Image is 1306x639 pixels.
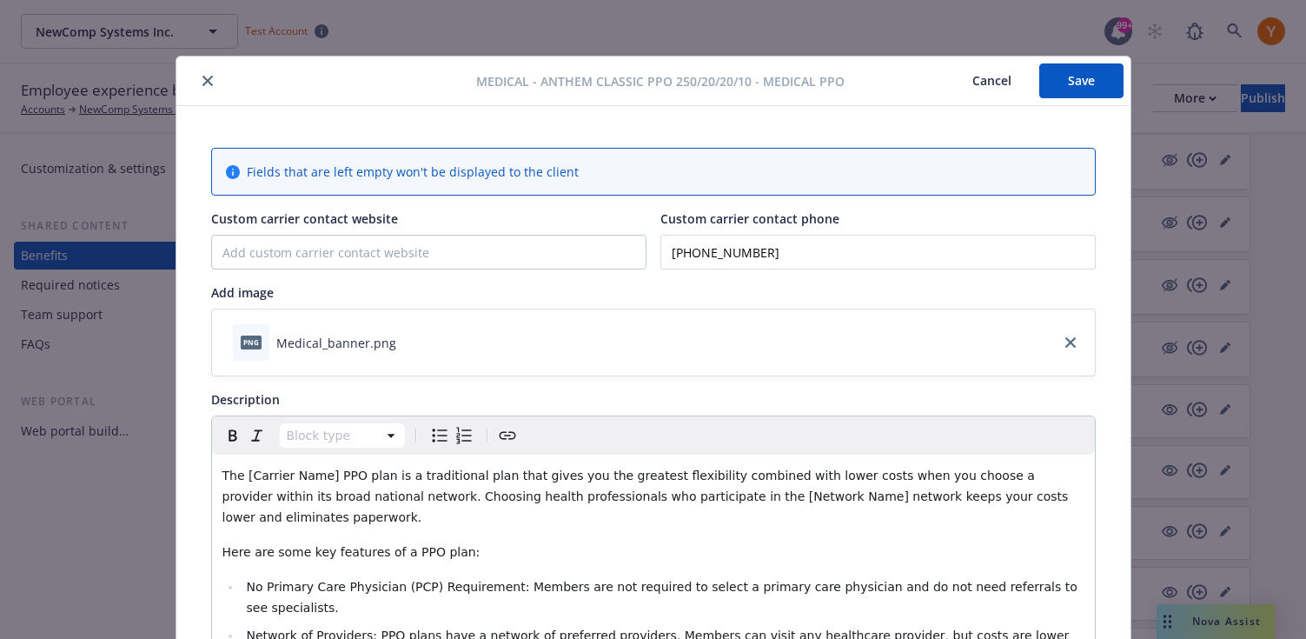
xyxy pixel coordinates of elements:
[495,423,520,448] button: Create link
[1060,332,1081,353] a: close
[403,334,417,352] button: download file
[476,72,845,90] span: Medical - Anthem Classic PPO 250/20/20/10 - Medical PPO
[245,423,269,448] button: Italic
[280,423,405,448] button: Block type
[247,163,579,181] span: Fields that are left empty won't be displayed to the client
[222,469,1072,524] span: The [Carrier Name] PPO plan is a traditional plan that gives you the greatest flexibility combine...
[221,423,245,448] button: Bold
[246,580,1081,615] span: No Primary Care Physician (PCP) Requirement: Members are not required to select a primary care ph...
[1039,63,1124,98] button: Save
[241,336,262,349] span: png
[222,545,481,559] span: Here are some key features of a PPO plan:
[452,423,476,448] button: Numbered list
[197,70,218,91] button: close
[276,334,396,352] div: Medical_banner.png
[211,391,280,408] span: Description
[428,423,452,448] button: Bulleted list
[660,210,839,227] span: Custom carrier contact phone
[211,284,274,301] span: Add image
[428,423,476,448] div: toggle group
[212,236,646,269] input: Add custom carrier contact website
[660,235,1096,270] input: Add custom carrier contact phone
[945,63,1039,98] button: Cancel
[211,210,398,227] span: Custom carrier contact website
